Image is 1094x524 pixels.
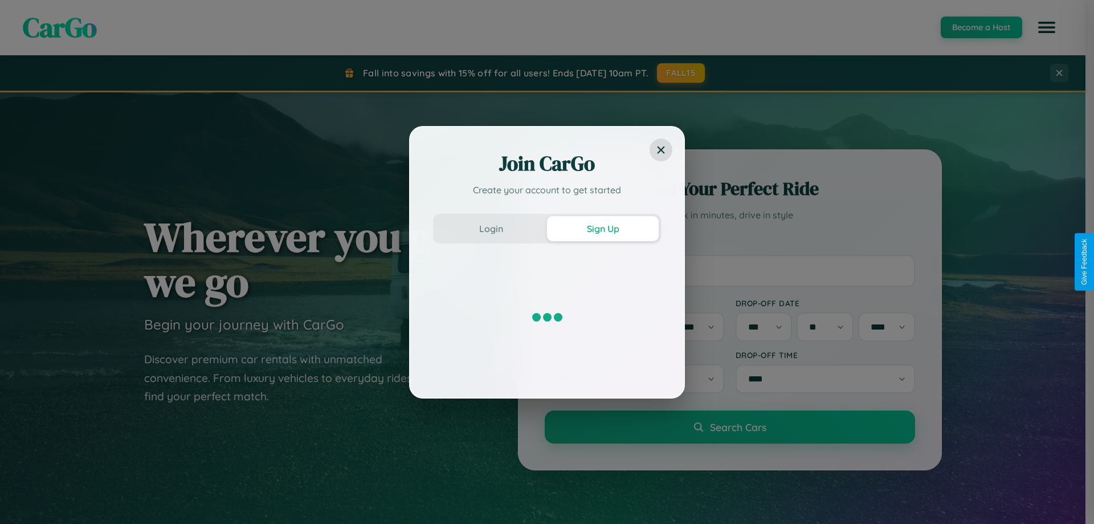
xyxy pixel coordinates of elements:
iframe: Intercom live chat [11,485,39,513]
div: Give Feedback [1080,239,1088,285]
h2: Join CarGo [433,150,661,177]
button: Sign Up [547,216,659,241]
button: Login [435,216,547,241]
p: Create your account to get started [433,183,661,197]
